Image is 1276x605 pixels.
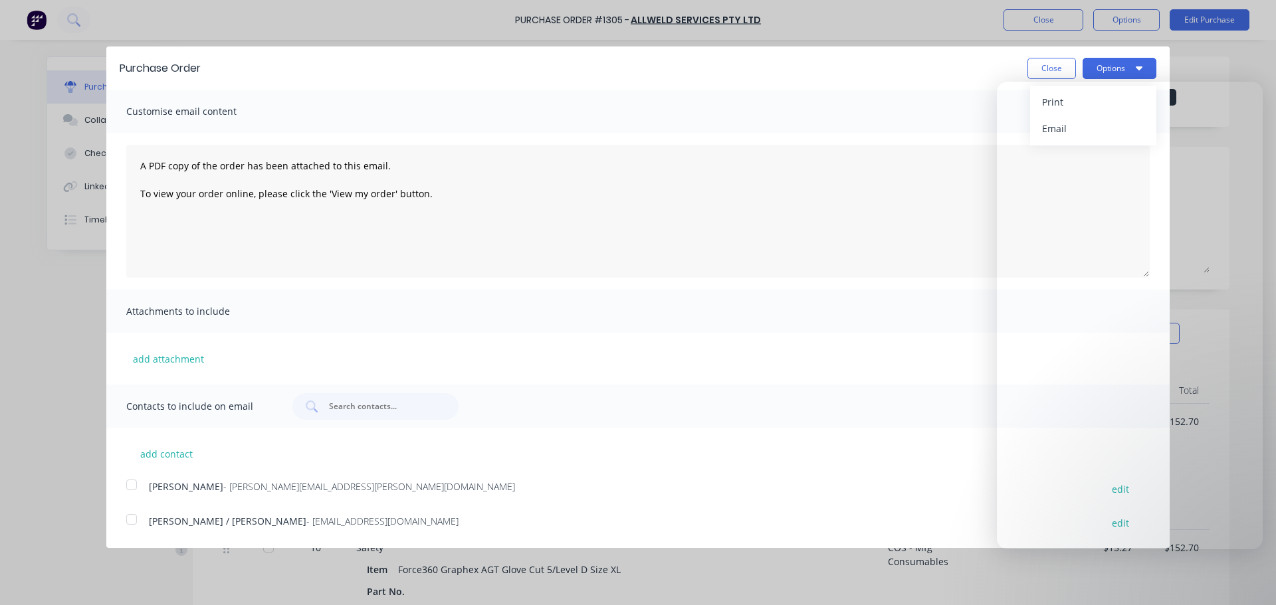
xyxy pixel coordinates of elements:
[126,302,272,321] span: Attachments to include
[306,515,459,527] span: - [EMAIL_ADDRESS][DOMAIN_NAME]
[1231,560,1263,592] iframe: Intercom live chat
[223,480,515,493] span: - [PERSON_NAME][EMAIL_ADDRESS][PERSON_NAME][DOMAIN_NAME]
[1027,58,1076,79] button: Close
[149,515,306,527] span: [PERSON_NAME] / [PERSON_NAME]
[126,349,211,369] button: add attachment
[120,60,201,76] div: Purchase Order
[1083,58,1156,79] button: Options
[126,444,206,464] button: add contact
[149,480,223,493] span: [PERSON_NAME]
[126,397,272,416] span: Contacts to include on email
[328,400,438,413] input: Search contacts...
[126,145,1150,278] textarea: A PDF copy of the order has been attached to this email. To view your order online, please click ...
[126,102,272,121] span: Customise email content
[997,82,1263,549] iframe: Intercom live chat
